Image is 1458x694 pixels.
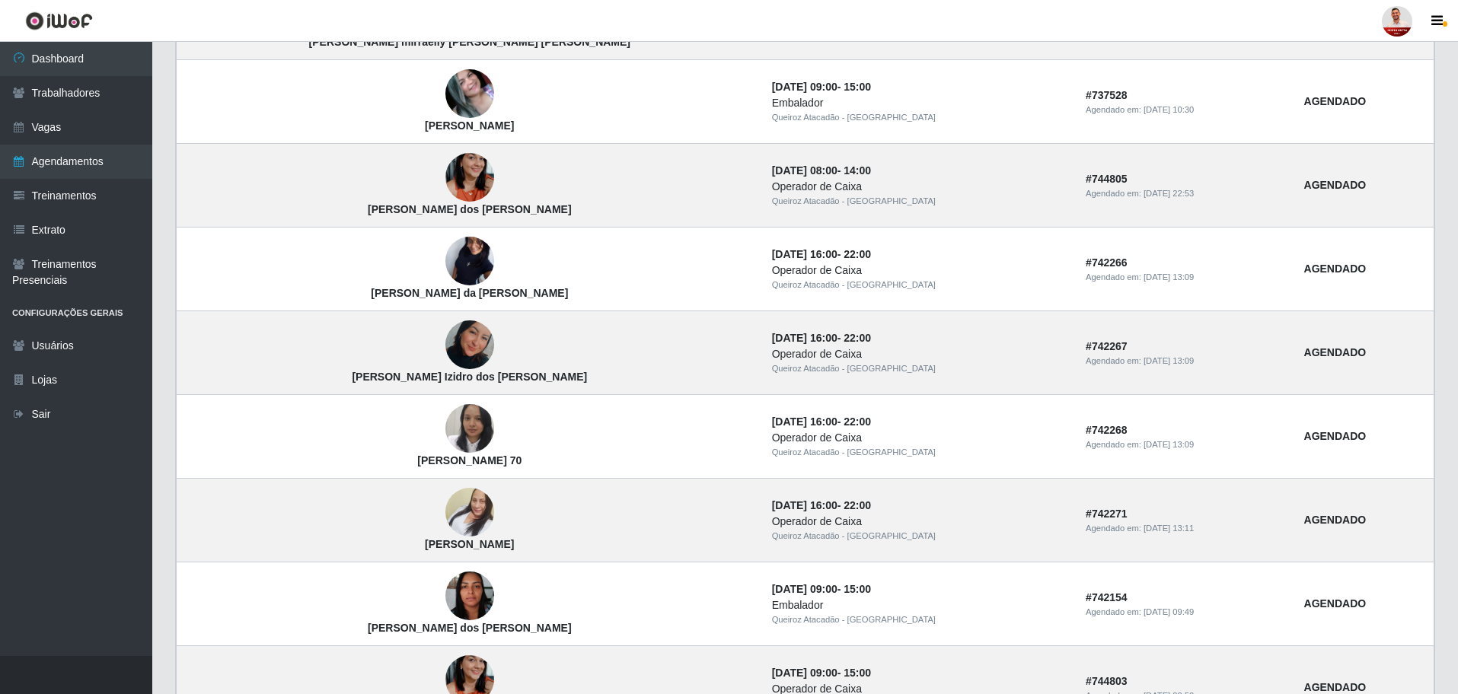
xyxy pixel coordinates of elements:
strong: # 742267 [1086,340,1128,352]
div: Agendado em: [1086,103,1285,116]
strong: AGENDADO [1304,346,1367,358]
img: Herlane Soares dos Santos [445,564,494,629]
time: [DATE] 22:53 [1144,189,1194,198]
div: Operador de Caixa [772,430,1067,446]
strong: - [772,583,871,595]
strong: AGENDADO [1304,681,1367,693]
strong: [PERSON_NAME] [425,119,514,132]
div: Queiroz Atacadão - [GEOGRAPHIC_DATA] [772,195,1067,208]
time: 14:00 [844,164,871,177]
time: [DATE] 16:00 [772,499,837,511]
strong: - [772,164,871,177]
strong: - [772,332,871,344]
div: Queiroz Atacadão - [GEOGRAPHIC_DATA] [772,530,1067,543]
strong: AGENDADO [1304,179,1367,191]
strong: [PERSON_NAME] Izidro dos [PERSON_NAME] [352,371,587,383]
time: [DATE] 08:00 [772,164,837,177]
time: 15:00 [844,583,871,595]
time: 22:00 [844,332,871,344]
div: Agendado em: [1086,606,1285,619]
strong: AGENDADO [1304,514,1367,526]
div: Agendado em: [1086,522,1285,535]
time: [DATE] 09:00 [772,81,837,93]
time: 22:00 [844,499,871,511]
div: Queiroz Atacadão - [GEOGRAPHIC_DATA] [772,279,1067,291]
img: Marília Izidro dos Santos [445,307,494,382]
strong: # 737528 [1086,89,1128,101]
strong: [PERSON_NAME] 70 [417,454,522,466]
time: [DATE] 13:11 [1144,524,1194,533]
div: Queiroz Atacadão - [GEOGRAPHIC_DATA] [772,111,1067,124]
img: Fabiana terto da Silva Araújo [445,207,494,315]
div: Queiroz Atacadão - [GEOGRAPHIC_DATA] [772,446,1067,459]
div: Agendado em: [1086,438,1285,451]
div: Operador de Caixa [772,346,1067,362]
time: [DATE] 16:00 [772,415,837,428]
img: Leticia Hellen dos Santos Azevedo [445,135,494,221]
div: Embalador [772,597,1067,613]
strong: [PERSON_NAME] [425,538,514,550]
time: 15:00 [844,667,871,679]
time: [DATE] 09:00 [772,667,837,679]
strong: - [772,667,871,679]
strong: [PERSON_NAME] da [PERSON_NAME] [371,287,568,299]
strong: - [772,415,871,428]
img: Tercia Tatiane Pereira de Aquino [445,62,494,126]
img: CoreUI Logo [25,11,93,30]
div: Queiroz Atacadão - [GEOGRAPHIC_DATA] [772,613,1067,626]
strong: AGENDADO [1304,430,1367,442]
div: Operador de Caixa [772,514,1067,530]
strong: AGENDADO [1304,95,1367,107]
div: Queiroz Atacadão - [GEOGRAPHIC_DATA] [772,362,1067,375]
img: Ligiane Samara da Silva [445,470,494,556]
strong: # 744803 [1086,675,1128,687]
strong: [PERSON_NAME] dos [PERSON_NAME] [368,622,572,634]
strong: # 744805 [1086,173,1128,185]
strong: # 742268 [1086,424,1128,436]
time: [DATE] 09:00 [772,583,837,595]
strong: # 742266 [1086,256,1128,269]
strong: - [772,81,871,93]
div: Operador de Caixa [772,263,1067,279]
time: [DATE] 13:09 [1144,356,1194,365]
div: Agendado em: [1086,271,1285,284]
div: Agendado em: [1086,355,1285,368]
strong: # 742271 [1086,508,1128,520]
time: 22:00 [844,248,871,260]
time: [DATE] 10:30 [1144,105,1194,114]
strong: [PERSON_NAME] mirraelly [PERSON_NAME] [PERSON_NAME] [309,36,630,48]
time: [DATE] 09:49 [1144,607,1194,616]
time: [DATE] 16:00 [772,248,837,260]
img: Luciana Nascimento Lima 70 [445,398,494,459]
time: [DATE] 13:09 [1144,272,1194,282]
strong: [PERSON_NAME] dos [PERSON_NAME] [368,203,572,215]
div: Embalador [772,95,1067,111]
time: 15:00 [844,81,871,93]
time: [DATE] 13:09 [1144,440,1194,449]
div: Operador de Caixa [772,179,1067,195]
strong: # 742154 [1086,591,1128,603]
time: 22:00 [844,415,871,428]
strong: AGENDADO [1304,263,1367,275]
strong: AGENDADO [1304,597,1367,610]
strong: - [772,499,871,511]
strong: - [772,248,871,260]
div: Agendado em: [1086,187,1285,200]
time: [DATE] 16:00 [772,332,837,344]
